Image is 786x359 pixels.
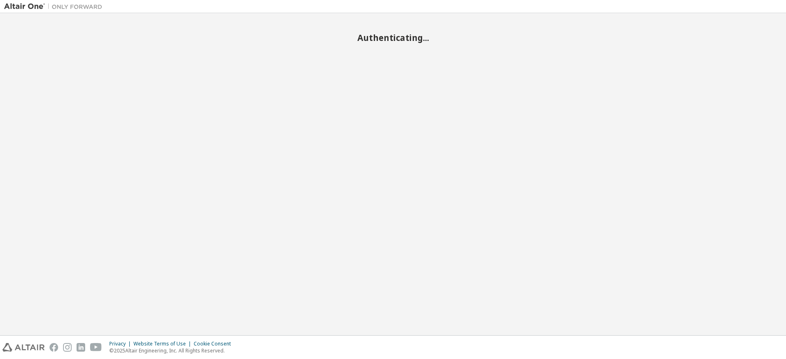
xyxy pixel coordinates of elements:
img: youtube.svg [90,343,102,352]
img: linkedin.svg [77,343,85,352]
img: altair_logo.svg [2,343,45,352]
h2: Authenticating... [4,32,782,43]
div: Privacy [109,341,133,347]
img: Altair One [4,2,106,11]
div: Website Terms of Use [133,341,194,347]
div: Cookie Consent [194,341,236,347]
img: instagram.svg [63,343,72,352]
img: facebook.svg [50,343,58,352]
p: © 2025 Altair Engineering, Inc. All Rights Reserved. [109,347,236,354]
